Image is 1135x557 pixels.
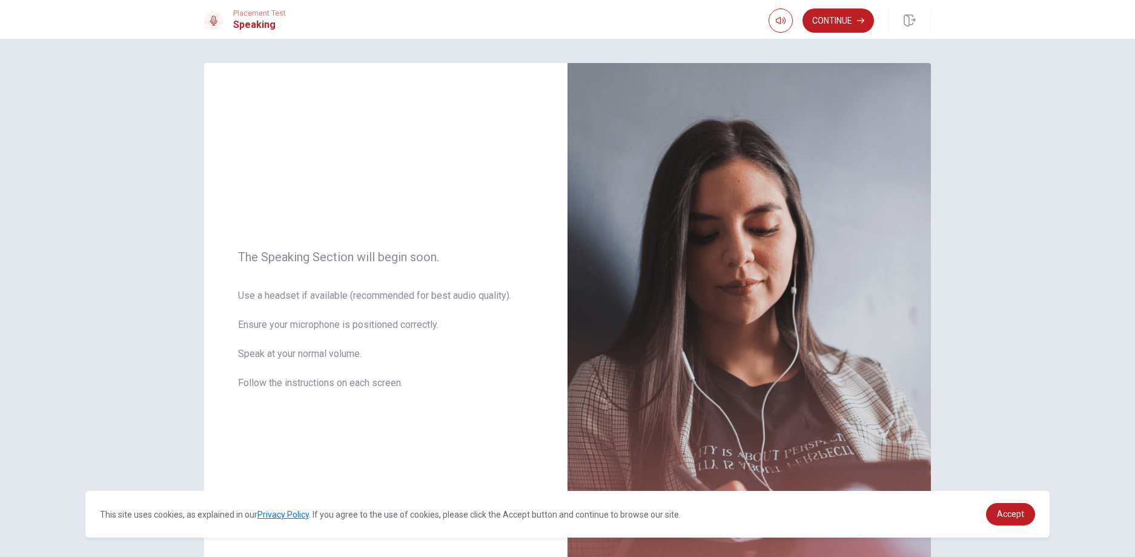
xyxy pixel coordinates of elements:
[85,491,1050,538] div: cookieconsent
[802,8,874,33] button: Continue
[257,510,309,519] a: Privacy Policy
[238,250,534,264] span: The Speaking Section will begin soon.
[100,510,681,519] span: This site uses cookies, as explained in our . If you agree to the use of cookies, please click th...
[986,503,1035,525] a: dismiss cookie message
[997,509,1024,519] span: Accept
[238,289,534,405] span: Use a headset if available (recommended for best audio quality). Ensure your microphone is positi...
[233,9,286,18] span: Placement Test
[233,18,286,32] h1: Speaking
